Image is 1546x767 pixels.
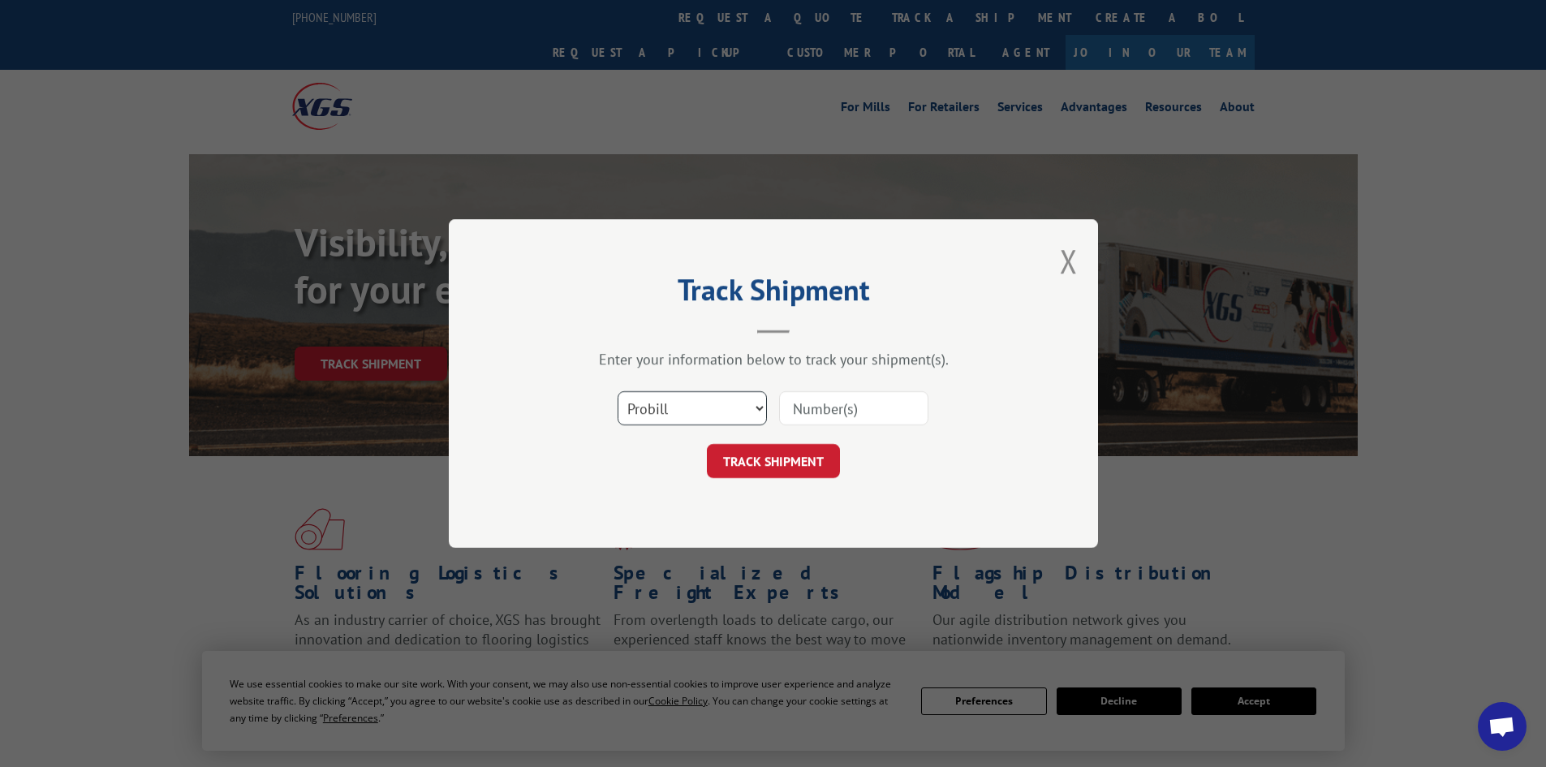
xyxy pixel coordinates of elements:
input: Number(s) [779,391,928,425]
h2: Track Shipment [530,278,1017,309]
div: Open chat [1478,702,1527,751]
button: TRACK SHIPMENT [707,444,840,478]
button: Close modal [1060,239,1078,282]
div: Enter your information below to track your shipment(s). [530,350,1017,368]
